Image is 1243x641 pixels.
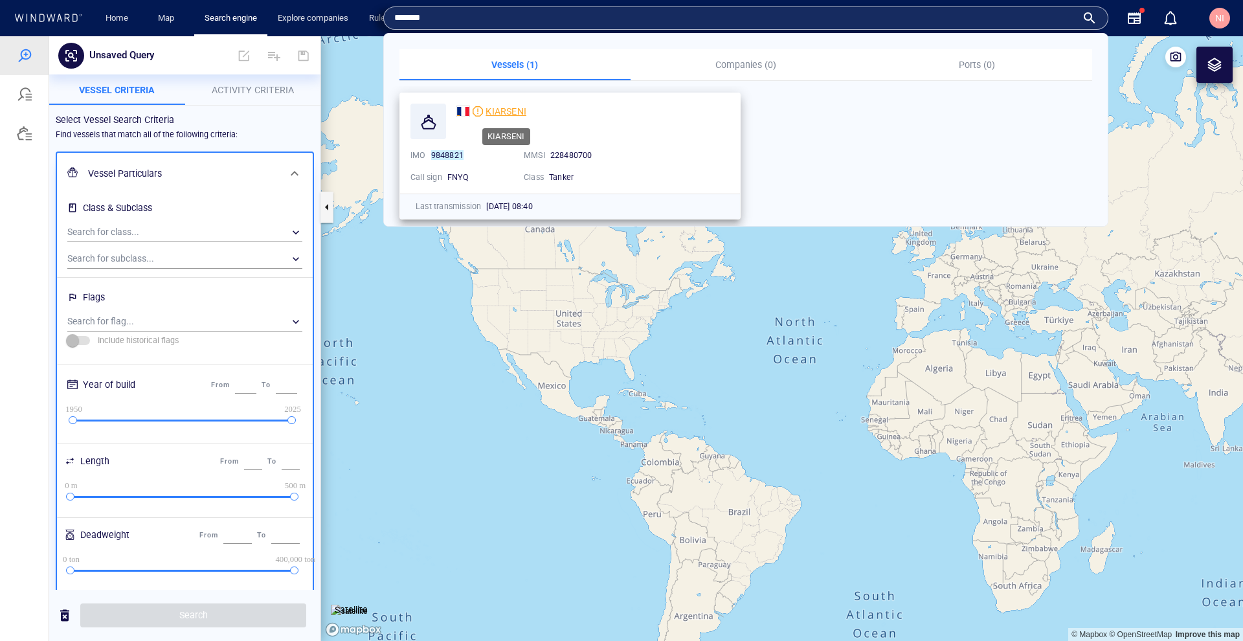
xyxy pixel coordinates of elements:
[456,104,526,119] a: KIARSENI
[79,49,155,59] span: Vessel criteria
[262,344,271,353] span: To
[410,150,426,161] p: IMO
[211,344,230,353] span: From
[267,421,276,429] span: To
[100,7,133,30] a: Home
[80,338,138,359] div: Year of build
[89,11,154,28] p: Unsaved Query
[65,445,78,454] span: 0 m
[84,7,159,32] button: Unsaved Query
[524,172,544,183] p: Class
[1163,10,1178,26] div: Notification center
[80,251,107,272] div: Flags
[1176,594,1240,603] a: Map feedback
[549,172,627,183] div: Tanker
[212,49,294,59] span: Activity Criteria
[98,298,179,310] p: Include historical flags
[1215,13,1224,23] span: NI
[148,7,189,30] button: Map
[284,368,301,377] span: 2025
[524,150,545,161] p: MMSI
[335,566,368,581] p: Satellite
[153,7,184,30] a: Map
[57,117,313,159] div: Vessel Particulars
[1109,594,1172,603] a: OpenStreetMap
[275,519,315,528] span: 400,000 ton
[199,7,262,30] a: Search engine
[486,201,532,211] span: [DATE] 08:40
[80,161,155,183] div: Class & Subclass
[638,57,854,73] p: Companies (0)
[331,568,368,581] img: satellite
[1188,583,1233,631] iframe: Chat
[486,106,526,117] span: KIARSENI
[88,129,279,146] h6: Vessel Particulars
[199,495,218,503] span: From
[96,7,137,30] button: Home
[65,368,82,377] span: 1950
[473,106,483,117] div: Moderate risk
[56,76,314,92] h6: Select Vessel Search Criteria
[220,421,239,429] span: From
[364,7,417,30] a: Rule engine
[447,172,469,182] span: FNYQ
[1207,5,1233,31] button: NI
[869,57,1084,73] p: Ports (0)
[257,495,266,503] span: To
[56,92,238,105] h6: Find vessels that match all of the following criteria:
[550,150,592,160] span: 228480700
[285,445,306,454] span: 500 m
[63,519,80,528] span: 0 ton
[410,172,442,183] p: Call sign
[230,4,258,35] span: Edit
[1071,594,1107,603] a: Mapbox
[431,150,464,160] mark: 9848821
[325,586,382,601] a: Mapbox logo
[78,414,112,436] div: Length
[273,7,353,30] a: Explore companies
[416,201,481,212] p: Last transmission
[407,57,623,73] p: Vessels (1)
[78,488,132,510] div: Deadweight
